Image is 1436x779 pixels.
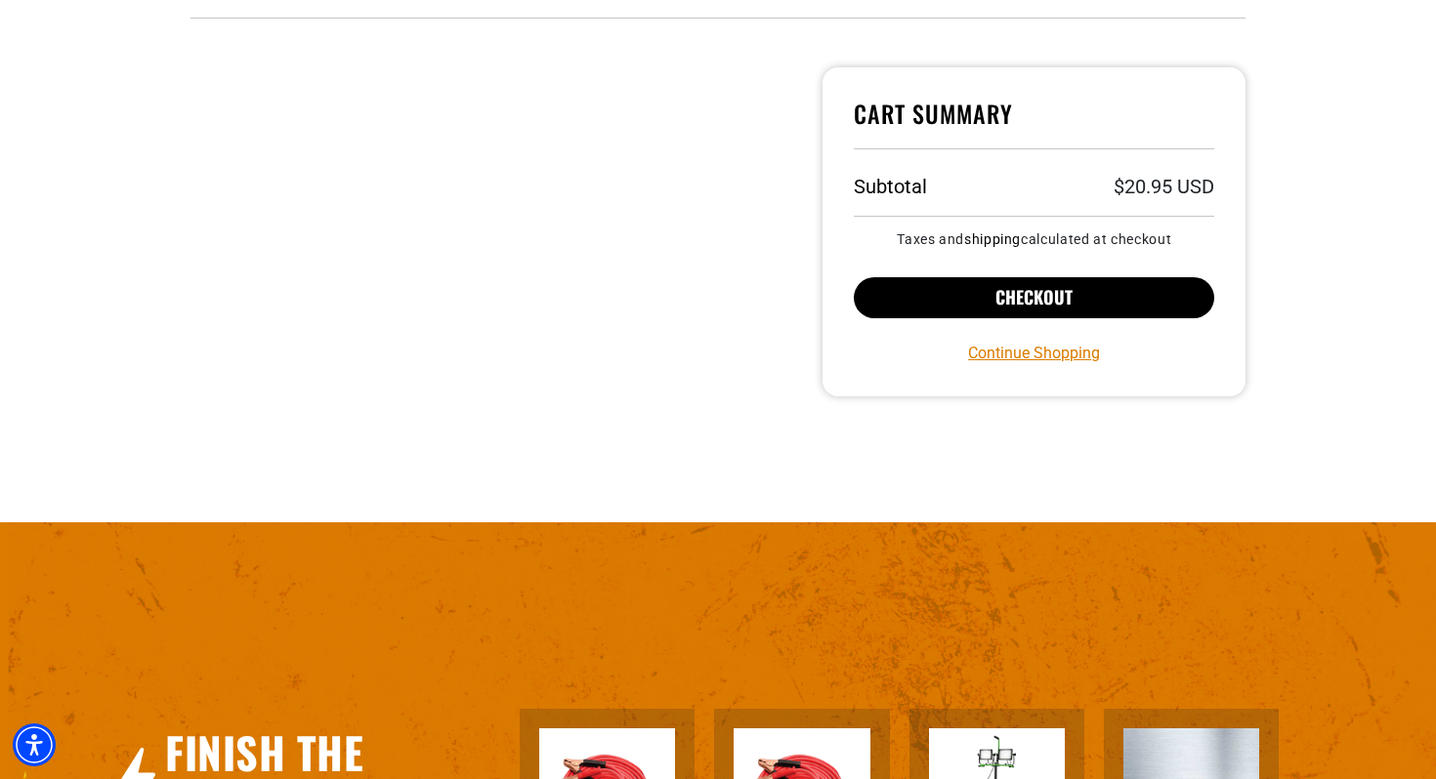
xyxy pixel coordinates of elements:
[854,232,1214,246] small: Taxes and calculated at checkout
[854,99,1214,149] h4: Cart Summary
[854,177,927,196] h3: Subtotal
[964,231,1021,247] a: shipping
[968,342,1100,365] a: Continue Shopping
[854,277,1214,318] button: Checkout
[1114,177,1214,196] p: $20.95 USD
[13,723,56,766] div: Accessibility Menu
